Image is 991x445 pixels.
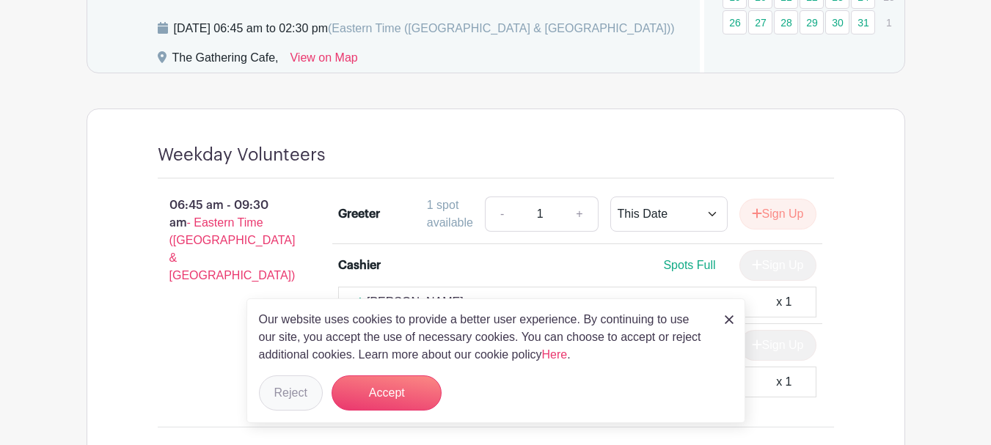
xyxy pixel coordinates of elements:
div: The Gathering Cafe, [172,49,279,73]
p: [PERSON_NAME] [367,293,464,311]
div: x 1 [776,373,791,391]
div: [DATE] 06:45 am to 02:30 pm [174,20,675,37]
a: 26 [723,10,747,34]
button: Sign Up [739,199,816,229]
img: close_button-5f87c8562297e5c2d7936805f587ecaba9071eb48480494691a3f1689db116b3.svg [725,315,734,324]
button: Accept [332,375,442,411]
a: View on Map [290,49,357,73]
h4: Weekday Volunteers [158,144,326,166]
a: Here [542,348,568,361]
div: Greeter [338,205,380,223]
a: 28 [774,10,798,34]
button: Reject [259,375,323,411]
a: 29 [800,10,824,34]
span: (Eastern Time ([GEOGRAPHIC_DATA] & [GEOGRAPHIC_DATA])) [328,22,675,34]
a: 31 [851,10,875,34]
a: - [485,196,519,232]
span: - Eastern Time ([GEOGRAPHIC_DATA] & [GEOGRAPHIC_DATA]) [169,216,296,282]
div: 1 spot available [427,196,473,232]
span: Spots Full [663,259,715,271]
a: + [561,196,598,232]
p: 06:45 am - 09:30 am [134,191,315,290]
a: 27 [748,10,772,34]
div: Cashier [338,257,381,274]
p: Our website uses cookies to provide a better user experience. By continuing to use our site, you ... [259,311,709,364]
p: 1 [877,11,901,34]
div: x 1 [776,293,791,311]
a: 30 [825,10,849,34]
